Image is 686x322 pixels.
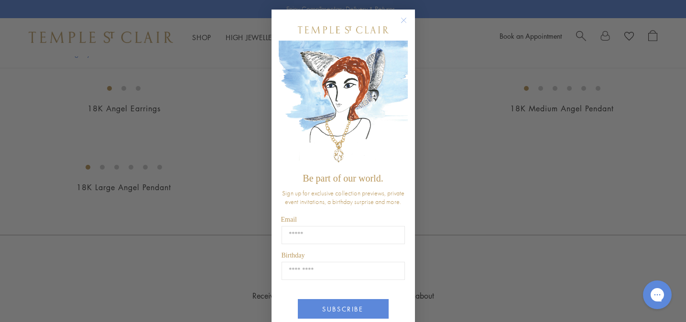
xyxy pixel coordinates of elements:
[638,277,676,312] iframe: Gorgias live chat messenger
[403,19,414,31] button: Close dialog
[298,26,389,33] img: Temple St. Clair
[281,216,297,223] span: Email
[282,252,305,259] span: Birthday
[279,41,408,168] img: c4a9eb12-d91a-4d4a-8ee0-386386f4f338.jpeg
[282,189,404,206] span: Sign up for exclusive collection previews, private event invitations, a birthday surprise and more.
[298,299,389,319] button: SUBSCRIBE
[282,226,405,244] input: Email
[303,173,383,183] span: Be part of our world.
